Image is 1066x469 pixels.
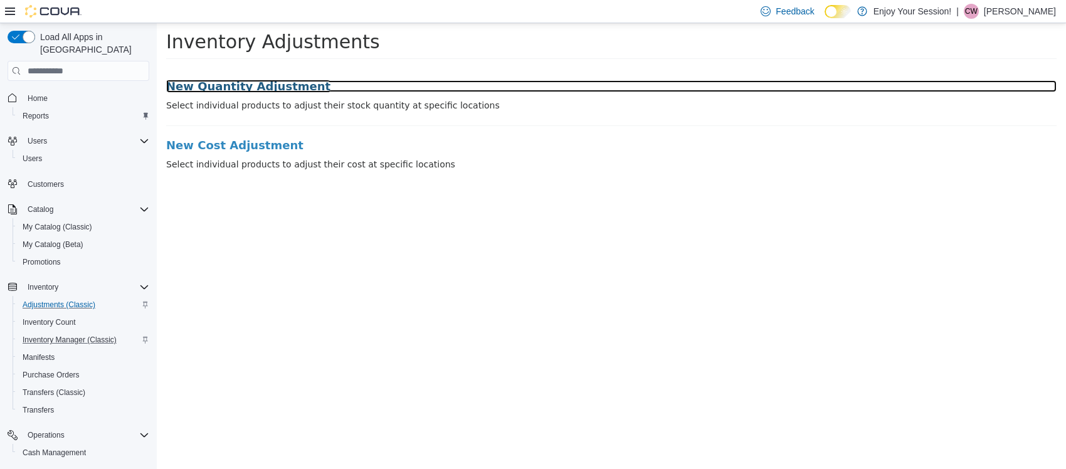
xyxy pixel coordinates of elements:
[13,331,154,349] button: Inventory Manager (Classic)
[18,445,149,460] span: Cash Management
[9,135,900,148] p: Select individual products to adjust their cost at specific locations
[9,57,900,70] a: New Quantity Adjustment
[23,387,85,398] span: Transfers (Classic)
[23,202,58,217] button: Catalog
[13,253,154,271] button: Promotions
[964,4,979,19] div: Cassidy Wells
[25,5,82,18] img: Cova
[28,136,47,146] span: Users
[23,257,61,267] span: Promotions
[3,88,154,107] button: Home
[13,314,154,331] button: Inventory Count
[28,204,53,214] span: Catalog
[18,297,149,312] span: Adjustments (Classic)
[18,219,97,234] a: My Catalog (Classic)
[23,280,63,295] button: Inventory
[13,296,154,314] button: Adjustments (Classic)
[18,237,149,252] span: My Catalog (Beta)
[13,349,154,366] button: Manifests
[18,108,54,124] a: Reports
[18,108,149,124] span: Reports
[23,405,54,415] span: Transfers
[28,430,65,440] span: Operations
[18,403,149,418] span: Transfers
[776,5,814,18] span: Feedback
[18,332,122,347] a: Inventory Manager (Classic)
[13,384,154,401] button: Transfers (Classic)
[9,76,900,89] p: Select individual products to adjust their stock quantity at specific locations
[18,219,149,234] span: My Catalog (Classic)
[23,448,86,458] span: Cash Management
[18,315,81,330] a: Inventory Count
[23,222,92,232] span: My Catalog (Classic)
[3,132,154,150] button: Users
[28,93,48,103] span: Home
[18,367,85,382] a: Purchase Orders
[35,31,149,56] span: Load All Apps in [GEOGRAPHIC_DATA]
[18,255,66,270] a: Promotions
[18,151,149,166] span: Users
[28,282,58,292] span: Inventory
[18,237,88,252] a: My Catalog (Beta)
[18,297,100,312] a: Adjustments (Classic)
[28,179,64,189] span: Customers
[23,428,70,443] button: Operations
[18,332,149,347] span: Inventory Manager (Classic)
[23,300,95,310] span: Adjustments (Classic)
[23,317,76,327] span: Inventory Count
[18,385,90,400] a: Transfers (Classic)
[23,240,83,250] span: My Catalog (Beta)
[18,151,47,166] a: Users
[3,175,154,193] button: Customers
[18,403,59,418] a: Transfers
[23,177,69,192] a: Customers
[13,366,154,384] button: Purchase Orders
[18,350,149,365] span: Manifests
[23,202,149,217] span: Catalog
[23,134,52,149] button: Users
[13,236,154,253] button: My Catalog (Beta)
[18,350,60,365] a: Manifests
[23,428,149,443] span: Operations
[23,154,42,164] span: Users
[23,176,149,192] span: Customers
[9,8,223,29] span: Inventory Adjustments
[23,91,53,106] a: Home
[965,4,978,19] span: CW
[18,445,91,460] a: Cash Management
[825,5,851,18] input: Dark Mode
[984,4,1056,19] p: [PERSON_NAME]
[956,4,959,19] p: |
[13,444,154,461] button: Cash Management
[13,150,154,167] button: Users
[3,201,154,218] button: Catalog
[23,335,117,345] span: Inventory Manager (Classic)
[18,315,149,330] span: Inventory Count
[18,255,149,270] span: Promotions
[18,385,149,400] span: Transfers (Classic)
[13,107,154,125] button: Reports
[23,352,55,362] span: Manifests
[13,401,154,419] button: Transfers
[3,278,154,296] button: Inventory
[23,280,149,295] span: Inventory
[873,4,952,19] p: Enjoy Your Session!
[18,367,149,382] span: Purchase Orders
[23,111,49,121] span: Reports
[9,116,900,129] a: New Cost Adjustment
[23,134,149,149] span: Users
[23,90,149,105] span: Home
[23,370,80,380] span: Purchase Orders
[3,426,154,444] button: Operations
[13,218,154,236] button: My Catalog (Classic)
